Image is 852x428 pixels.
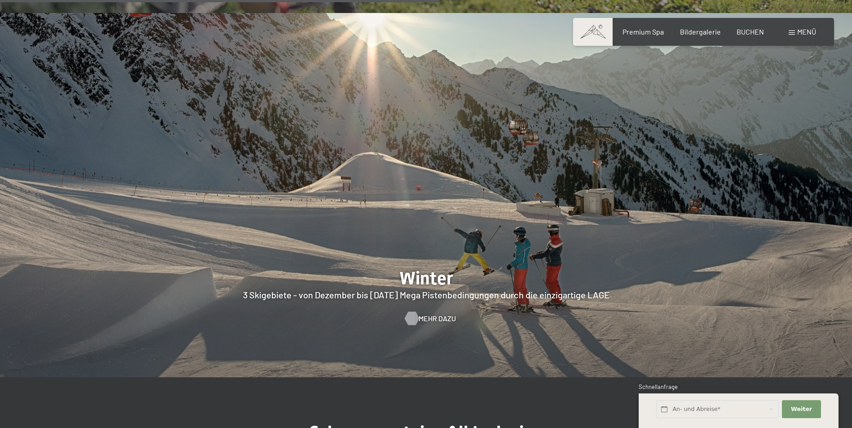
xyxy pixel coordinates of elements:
[405,314,447,323] a: Mehr dazu
[622,27,664,36] a: Premium Spa
[680,27,721,36] a: Bildergalerie
[797,27,816,36] span: Menü
[791,405,812,413] span: Weiter
[639,383,678,390] span: Schnellanfrage
[782,400,821,419] button: Weiter
[737,27,764,36] a: BUCHEN
[419,314,456,323] span: Mehr dazu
